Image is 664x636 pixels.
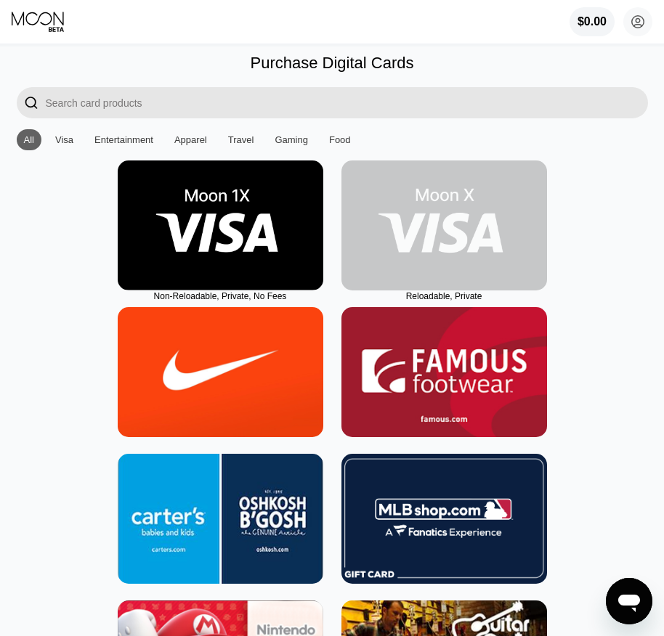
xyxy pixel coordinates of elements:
div: $0.00 [570,7,615,36]
div: Entertainment [94,134,153,145]
div: Apparel [174,134,207,145]
div: Reloadable, Private [341,291,547,301]
div: Entertainment [87,129,161,150]
input: Search card products [46,87,648,118]
div: $0.00 [578,15,607,28]
div: Food [322,129,358,150]
div: Visa [55,134,73,145]
div: Non-Reloadable, Private, No Fees [118,291,323,301]
div: Food [329,134,351,145]
div: Gaming [267,129,315,150]
div: Gaming [275,134,308,145]
div:  [17,87,46,118]
div: Apparel [167,129,214,150]
iframe: Button to launch messaging window [606,578,652,624]
div:  [24,94,39,111]
div: All [17,129,41,150]
div: Purchase Digital Cards [251,54,414,73]
div: Visa [48,129,81,150]
div: Travel [228,134,254,145]
div: Travel [221,129,262,150]
div: All [24,134,34,145]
